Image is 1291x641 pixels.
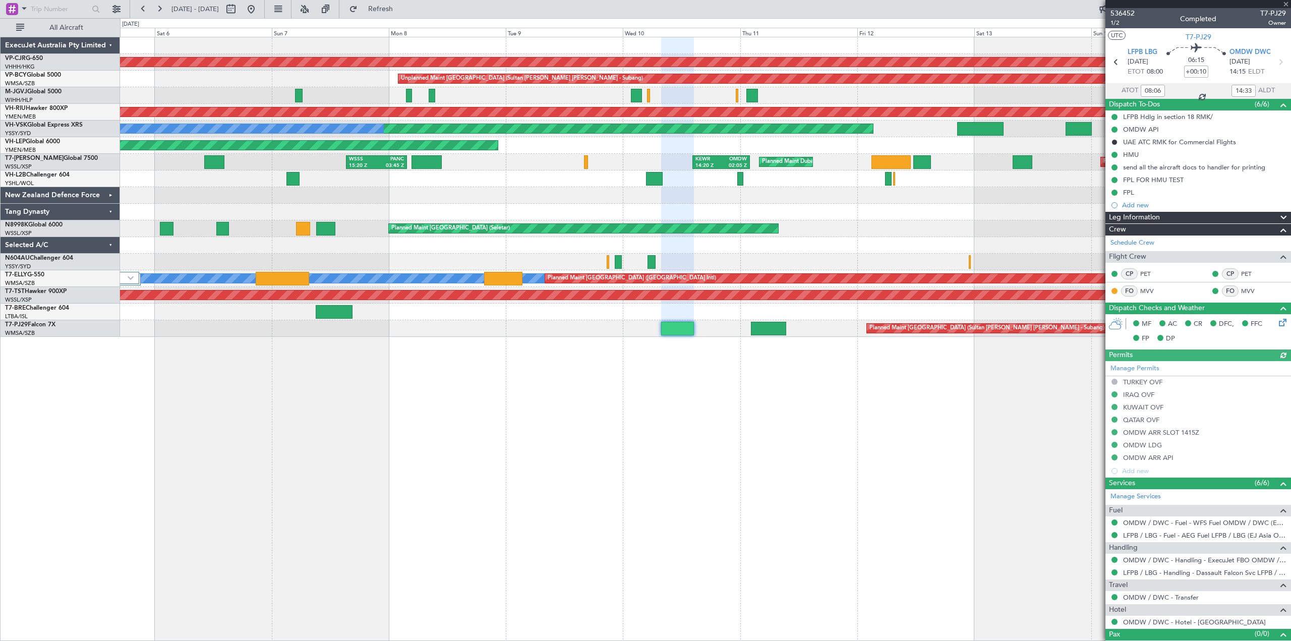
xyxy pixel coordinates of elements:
[721,156,747,163] div: OMDW
[1128,57,1148,67] span: [DATE]
[1091,28,1208,37] div: Sun 14
[1194,319,1202,329] span: CR
[1109,303,1205,314] span: Dispatch Checks and Weather
[389,28,506,37] div: Mon 8
[5,146,36,154] a: YMEN/MEB
[349,162,376,169] div: 15:20 Z
[377,162,404,169] div: 03:45 Z
[5,139,60,145] a: VH-LEPGlobal 6000
[1110,492,1161,502] a: Manage Services
[1229,67,1246,77] span: 14:15
[1255,478,1269,488] span: (6/6)
[1123,556,1286,564] a: OMDW / DWC - Handling - ExecuJet FBO OMDW / DWC
[1248,67,1264,77] span: ELDT
[1219,319,1234,329] span: DFC,
[5,163,32,170] a: WSSL/XSP
[721,162,747,169] div: 02:05 Z
[5,288,25,295] span: T7-TST
[1109,604,1126,616] span: Hotel
[1110,238,1154,248] a: Schedule Crew
[5,263,31,270] a: YSSY/SYD
[762,154,861,169] div: Planned Maint Dubai (Al Maktoum Intl)
[1109,212,1160,223] span: Leg Information
[5,322,28,328] span: T7-PJ29
[548,271,716,286] div: Planned Maint [GEOGRAPHIC_DATA] ([GEOGRAPHIC_DATA] Intl)
[1128,47,1157,57] span: LFPB LBG
[1251,319,1262,329] span: FFC
[974,28,1091,37] div: Sat 13
[1123,188,1134,197] div: FPL
[128,276,134,280] img: arrow-gray.svg
[5,322,55,328] a: T7-PJ29Falcon 7X
[1229,47,1271,57] span: OMDW DWC
[5,155,98,161] a: T7-[PERSON_NAME]Global 7500
[5,139,26,145] span: VH-LEP
[623,28,740,37] div: Wed 10
[5,130,31,137] a: YSSY/SYD
[5,55,26,62] span: VP-CJR
[5,122,27,128] span: VH-VSK
[1188,55,1204,66] span: 06:15
[1108,31,1126,40] button: UTC
[5,72,61,78] a: VP-BCYGlobal 5000
[1260,8,1286,19] span: T7-PJ29
[1122,201,1286,209] div: Add new
[1166,334,1175,344] span: DP
[5,279,35,287] a: WMSA/SZB
[349,156,376,163] div: WSSS
[5,329,35,337] a: WMSA/SZB
[5,122,83,128] a: VH-VSKGlobal Express XRS
[1186,32,1211,42] span: T7-PJ29
[360,6,402,13] span: Refresh
[1168,319,1177,329] span: AC
[1123,138,1236,146] div: UAE ATC RMK for Commercial Flights
[5,305,69,311] a: T7-BREChallenger 604
[5,89,62,95] a: M-JGVJGlobal 5000
[344,1,405,17] button: Refresh
[1142,319,1151,329] span: MF
[1109,505,1123,516] span: Fuel
[401,71,643,86] div: Unplanned Maint [GEOGRAPHIC_DATA] (Sultan [PERSON_NAME] [PERSON_NAME] - Subang)
[122,20,139,29] div: [DATE]
[1109,579,1128,591] span: Travel
[1123,150,1139,159] div: HMU
[1147,67,1163,77] span: 08:00
[1123,618,1266,626] a: OMDW / DWC - Hotel - [GEOGRAPHIC_DATA]
[1222,285,1239,297] div: FO
[695,156,721,163] div: KEWR
[1110,8,1135,19] span: 536452
[5,89,27,95] span: M-JGVJ
[5,313,28,320] a: LTBA/ISL
[1123,176,1184,184] div: FPL FOR HMU TEST
[11,20,109,36] button: All Aircraft
[1241,269,1264,278] a: PET
[377,156,404,163] div: PANC
[5,113,36,121] a: YMEN/MEB
[5,63,35,71] a: VHHH/HKG
[1122,86,1138,96] span: ATOT
[1128,67,1144,77] span: ETOT
[1109,542,1138,554] span: Handling
[1142,334,1149,344] span: FP
[1103,154,1222,169] div: Planned Maint [GEOGRAPHIC_DATA] (Seletar)
[1255,99,1269,109] span: (6/6)
[1140,269,1163,278] a: PET
[740,28,857,37] div: Thu 11
[1109,478,1135,489] span: Services
[1123,112,1213,121] div: LFPB Hdlg in section 18 RMK/
[1229,57,1250,67] span: [DATE]
[5,105,26,111] span: VH-RIU
[5,155,64,161] span: T7-[PERSON_NAME]
[1140,286,1163,296] a: MVV
[1180,14,1216,24] div: Completed
[5,229,32,237] a: WSSL/XSP
[1123,518,1286,527] a: OMDW / DWC - Fuel - WFS Fuel OMDW / DWC (EJ Asia Only)
[1121,285,1138,297] div: FO
[5,305,26,311] span: T7-BRE
[1241,286,1264,296] a: MVV
[1110,19,1135,27] span: 1/2
[1121,268,1138,279] div: CP
[5,288,67,295] a: T7-TSTHawker 900XP
[1123,593,1199,602] a: OMDW / DWC - Transfer
[391,221,510,236] div: Planned Maint [GEOGRAPHIC_DATA] (Seletar)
